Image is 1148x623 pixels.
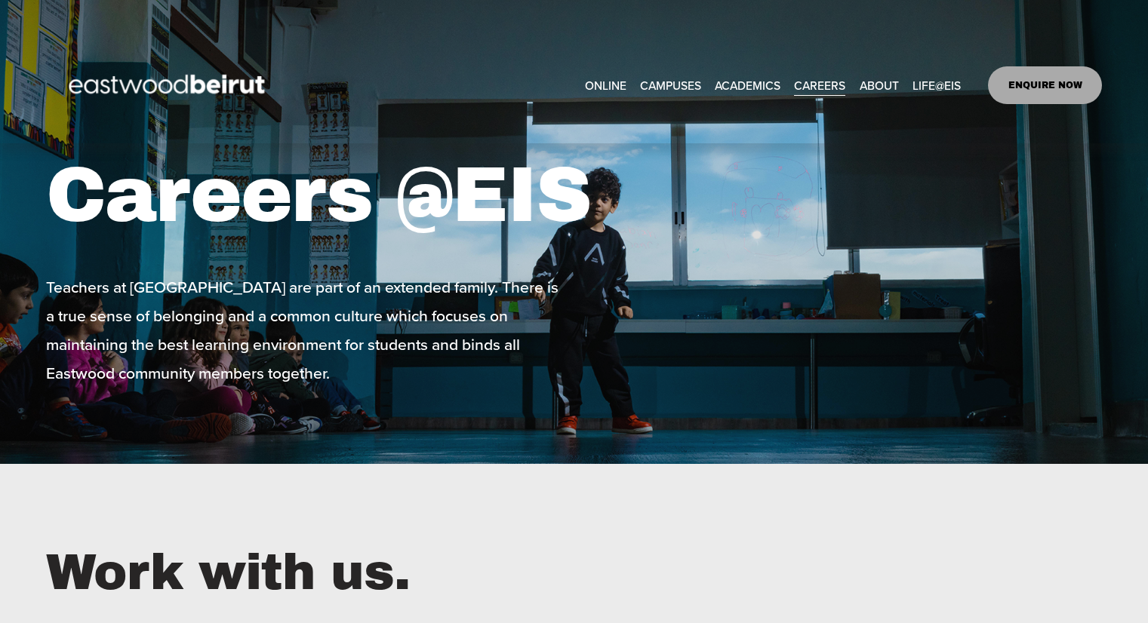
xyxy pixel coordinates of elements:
[715,73,780,97] a: folder dropdown
[860,75,899,96] span: ABOUT
[913,73,961,97] a: folder dropdown
[715,75,780,96] span: ACADEMICS
[640,75,701,96] span: CAMPUSES
[46,272,570,387] p: Teachers at [GEOGRAPHIC_DATA] are part of an extended family. There is a true sense of belonging ...
[988,66,1102,104] a: ENQUIRE NOW
[46,539,1102,606] h2: Work with us.
[640,73,701,97] a: folder dropdown
[585,73,626,97] a: ONLINE
[913,75,961,96] span: LIFE@EIS
[794,73,845,97] a: CAREERS
[46,47,292,124] img: EastwoodIS Global Site
[46,149,659,242] h1: Careers @EIS
[860,73,899,97] a: folder dropdown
